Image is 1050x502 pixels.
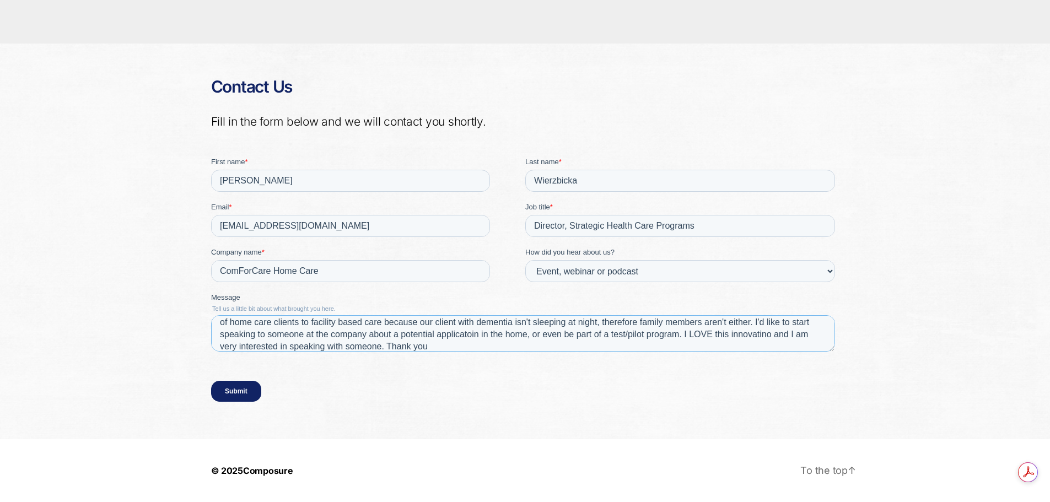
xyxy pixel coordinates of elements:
a: Composure [243,465,293,476]
iframe: Form 0 [211,156,839,411]
p: © 2025 [211,463,293,478]
p: Fill in the form below and we will contact you shortly. [211,114,839,129]
a: To the top [800,465,855,476]
h2: Contact Us [211,77,839,98]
